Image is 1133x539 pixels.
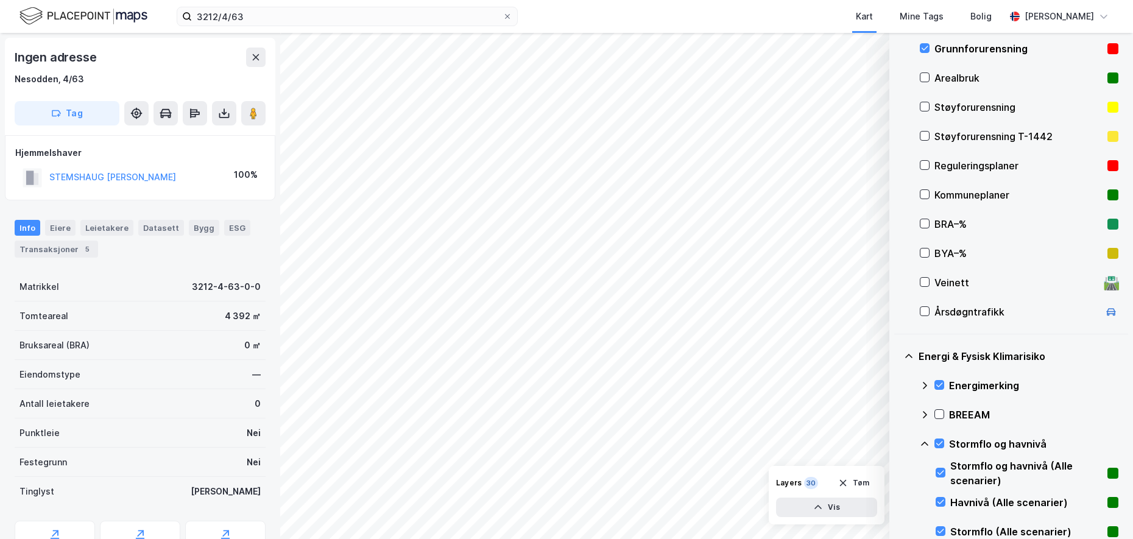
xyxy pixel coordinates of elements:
div: Leietakere [80,220,133,236]
div: 100% [234,167,258,182]
div: Energimerking [949,378,1118,393]
div: Festegrunn [19,455,67,470]
div: Punktleie [19,426,60,440]
img: logo.f888ab2527a4732fd821a326f86c7f29.svg [19,5,147,27]
div: Datasett [138,220,184,236]
div: Stormflo og havnivå [949,437,1118,451]
iframe: Chat Widget [1072,481,1133,539]
div: Hjemmelshaver [15,146,265,160]
div: [PERSON_NAME] [191,484,261,499]
button: Tag [15,101,119,125]
div: 5 [81,243,93,255]
div: Bolig [970,9,992,24]
div: [PERSON_NAME] [1025,9,1094,24]
div: ESG [224,220,250,236]
div: Layers [776,478,802,488]
div: 🛣️ [1103,275,1120,291]
div: Nei [247,455,261,470]
div: 0 [255,396,261,411]
div: Antall leietakere [19,396,90,411]
div: Støyforurensning T-1442 [934,129,1103,144]
div: Støyforurensning [934,100,1103,114]
div: Reguleringsplaner [934,158,1103,173]
div: Mine Tags [900,9,944,24]
div: Stormflo og havnivå (Alle scenarier) [950,459,1103,488]
div: BREEAM [949,407,1118,422]
div: Eiendomstype [19,367,80,382]
div: Tinglyst [19,484,54,499]
div: Bruksareal (BRA) [19,338,90,353]
div: BYA–% [934,246,1103,261]
div: BRA–% [934,217,1103,231]
div: Energi & Fysisk Klimarisiko [919,349,1118,364]
button: Vis [776,498,877,517]
div: Kart [856,9,873,24]
div: Eiere [45,220,76,236]
button: Tøm [830,473,877,493]
div: Årsdøgntrafikk [934,305,1099,319]
div: Veinett [934,275,1099,290]
div: Havnivå (Alle scenarier) [950,495,1103,510]
div: Nei [247,426,261,440]
div: Kommuneplaner [934,188,1103,202]
div: Bygg [189,220,219,236]
div: Grunnforurensning [934,41,1103,56]
div: Stormflo (Alle scenarier) [950,524,1103,539]
div: 3212-4-63-0-0 [192,280,261,294]
div: Nesodden, 4/63 [15,72,84,86]
div: — [252,367,261,382]
div: 4 392 ㎡ [225,309,261,323]
input: Søk på adresse, matrikkel, gårdeiere, leietakere eller personer [192,7,503,26]
div: Matrikkel [19,280,59,294]
div: Transaksjoner [15,241,98,258]
div: 0 ㎡ [244,338,261,353]
div: 30 [804,477,818,489]
div: Arealbruk [934,71,1103,85]
div: Tomteareal [19,309,68,323]
div: Info [15,220,40,236]
div: Ingen adresse [15,48,99,67]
